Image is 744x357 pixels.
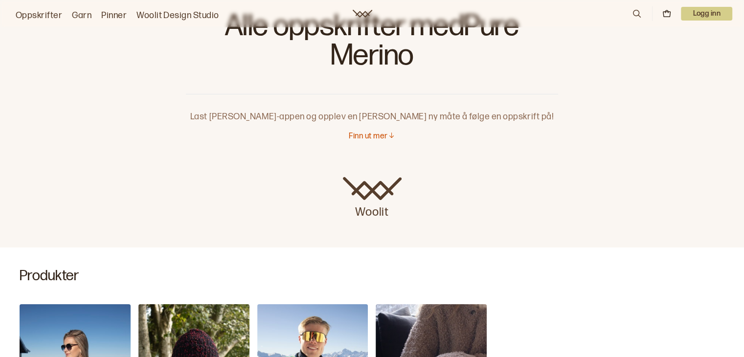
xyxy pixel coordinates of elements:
[343,177,402,220] a: Woolit
[343,177,402,201] img: Woolit
[681,7,732,21] p: Logg inn
[353,10,372,18] a: Woolit
[16,9,62,22] a: Oppskrifter
[681,7,732,21] button: User dropdown
[101,9,127,22] a: Pinner
[343,201,402,220] p: Woolit
[349,132,387,142] p: Finn ut mer
[136,9,219,22] a: Woolit Design Studio
[186,94,558,124] p: Last [PERSON_NAME]-appen og opplev en [PERSON_NAME] ny måte å følge en oppskrift på!
[186,10,558,78] h1: Alle oppskrifter med Pure Merino
[349,132,395,142] button: Finn ut mer
[72,9,91,22] a: Garn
